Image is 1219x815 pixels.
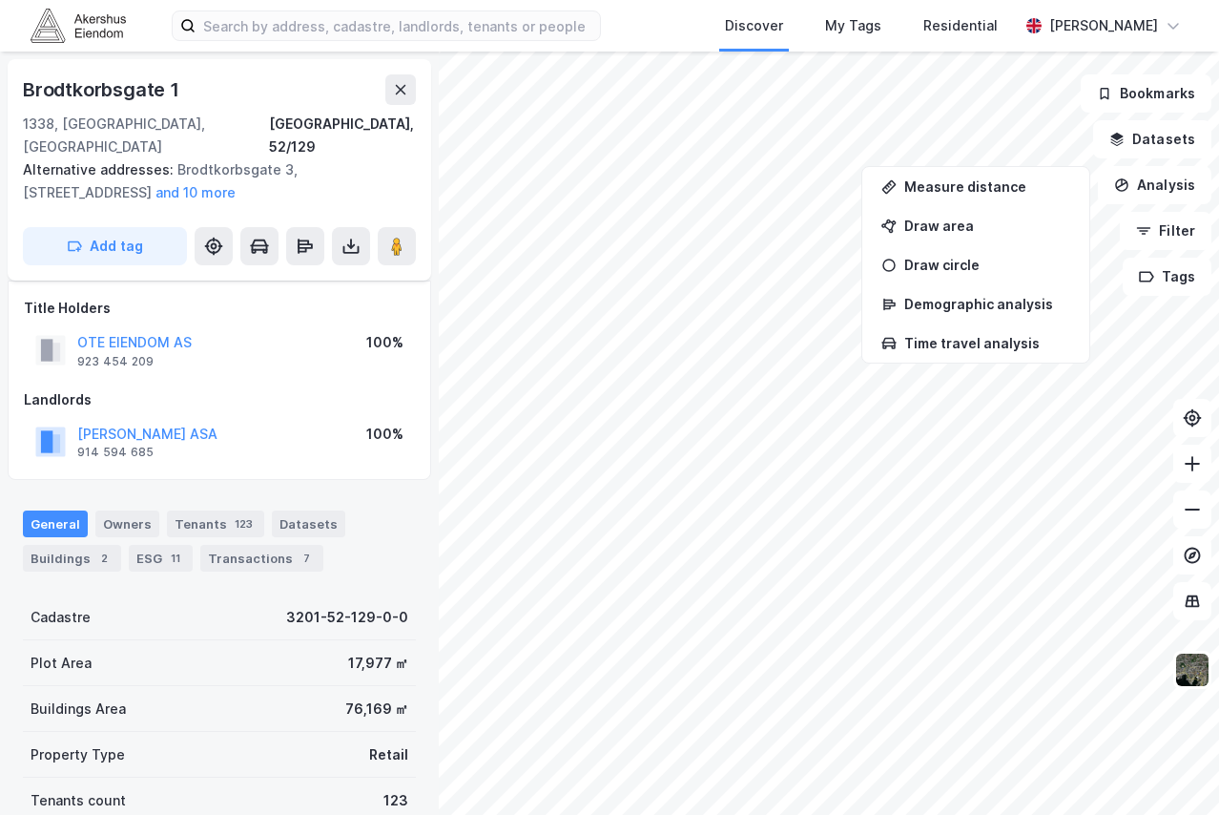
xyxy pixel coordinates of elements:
[1098,166,1211,204] button: Analysis
[348,652,408,675] div: 17,977 ㎡
[904,218,1070,234] div: Draw area
[345,698,408,721] div: 76,169 ㎡
[31,743,125,766] div: Property Type
[77,354,154,369] div: 923 454 209
[1049,14,1158,37] div: [PERSON_NAME]
[725,14,783,37] div: Discover
[297,549,316,568] div: 7
[23,74,183,105] div: Brodtkorbsgate 1
[23,158,401,204] div: Brodtkorbsgate 3, [STREET_ADDRESS]
[366,423,403,446] div: 100%
[31,698,126,721] div: Buildings Area
[167,511,264,537] div: Tenants
[23,113,269,158] div: 1338, [GEOGRAPHIC_DATA], [GEOGRAPHIC_DATA]
[23,511,88,537] div: General
[94,549,114,568] div: 2
[23,161,177,178] span: Alternative addresses:
[23,545,121,572] div: Buildings
[383,789,408,812] div: 123
[196,11,600,40] input: Search by address, cadastre, landlords, tenants or people
[31,652,92,675] div: Plot Area
[1120,212,1211,250] button: Filter
[904,335,1070,351] div: Time travel analysis
[269,113,416,158] div: [GEOGRAPHIC_DATA], 52/129
[825,14,881,37] div: My Tags
[129,545,193,572] div: ESG
[366,331,403,354] div: 100%
[1123,258,1211,296] button: Tags
[231,514,257,533] div: 123
[23,227,187,265] button: Add tag
[24,388,415,411] div: Landlords
[166,549,185,568] div: 11
[1093,120,1211,158] button: Datasets
[1174,652,1210,688] img: 9k=
[904,296,1070,312] div: Demographic analysis
[904,178,1070,195] div: Measure distance
[904,257,1070,273] div: Draw circle
[272,511,345,537] div: Datasets
[286,606,408,629] div: 3201-52-129-0-0
[77,445,154,460] div: 914 594 685
[31,789,126,812] div: Tenants count
[1124,723,1219,815] iframe: Chat Widget
[31,9,126,42] img: akershus-eiendom-logo.9091f326c980b4bce74ccdd9f866810c.svg
[200,545,323,572] div: Transactions
[1124,723,1219,815] div: Kontrollprogram for chat
[369,743,408,766] div: Retail
[31,606,91,629] div: Cadastre
[923,14,998,37] div: Residential
[24,297,415,320] div: Title Holders
[95,511,159,537] div: Owners
[1081,74,1211,113] button: Bookmarks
